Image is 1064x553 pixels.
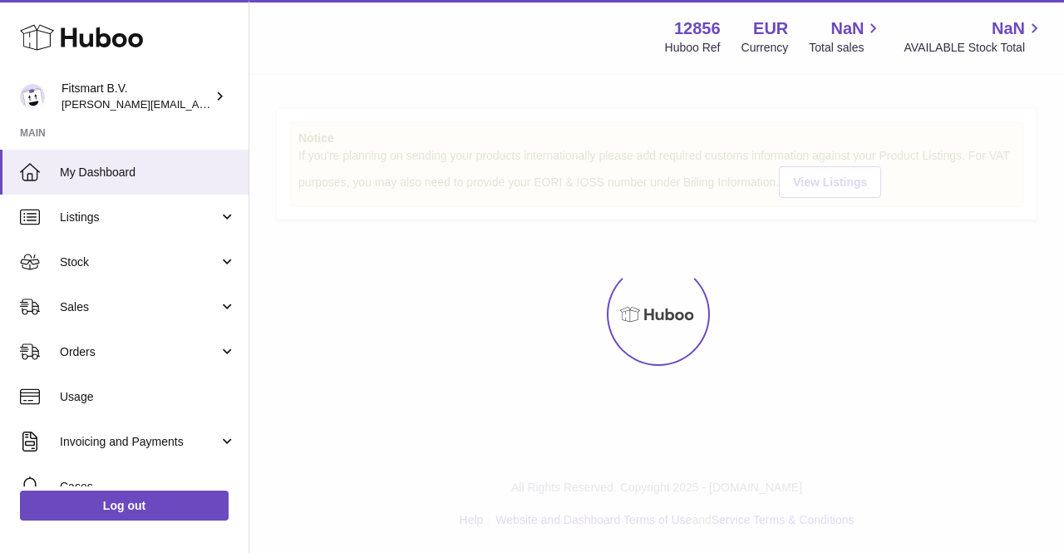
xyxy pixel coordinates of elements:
[60,210,219,225] span: Listings
[62,81,211,112] div: Fitsmart B.V.
[60,344,219,360] span: Orders
[904,17,1044,56] a: NaN AVAILABLE Stock Total
[809,40,883,56] span: Total sales
[60,434,219,450] span: Invoicing and Payments
[674,17,721,40] strong: 12856
[60,299,219,315] span: Sales
[904,40,1044,56] span: AVAILABLE Stock Total
[60,389,236,405] span: Usage
[60,165,236,180] span: My Dashboard
[809,17,883,56] a: NaN Total sales
[992,17,1025,40] span: NaN
[665,40,721,56] div: Huboo Ref
[741,40,789,56] div: Currency
[20,84,45,109] img: jonathan@leaderoo.com
[830,17,864,40] span: NaN
[20,491,229,521] a: Log out
[60,479,236,495] span: Cases
[62,97,333,111] span: [PERSON_NAME][EMAIL_ADDRESS][DOMAIN_NAME]
[753,17,788,40] strong: EUR
[60,254,219,270] span: Stock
